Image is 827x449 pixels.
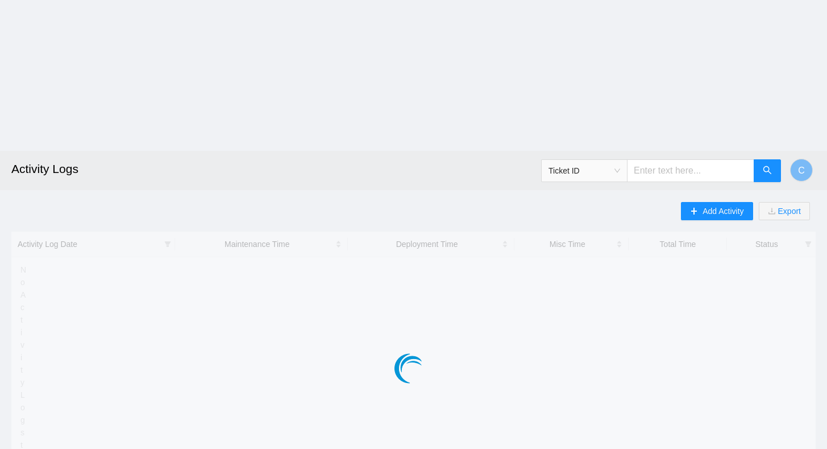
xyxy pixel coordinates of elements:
input: Enter text here... [627,159,754,182]
h2: Activity Logs [11,151,575,187]
button: downloadExport [759,202,810,220]
span: plus [690,207,698,216]
button: C [790,159,813,182]
button: plusAdd Activity [681,202,753,220]
span: Ticket ID [548,162,620,179]
span: search [763,166,772,176]
button: search [754,159,781,182]
span: Add Activity [703,205,743,217]
span: C [798,163,805,178]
